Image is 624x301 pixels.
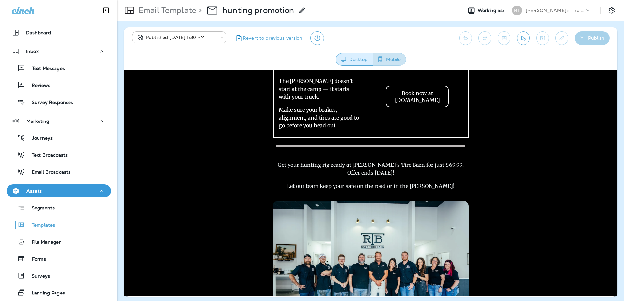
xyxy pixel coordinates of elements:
[7,218,111,232] button: Templates
[25,222,55,229] p: Templates
[154,92,340,98] span: Get your hunting rig ready at [PERSON_NAME]’s Tire Barn for just $69.99.
[373,53,406,66] button: Mobile
[7,235,111,249] button: File Manager
[25,273,50,279] p: Surveys
[25,256,46,263] p: Forms
[7,286,111,299] button: Landing Pages
[223,99,270,106] span: Offer ends [DATE]!
[26,119,49,124] p: Marketing
[7,184,111,197] button: Assets
[243,35,303,41] span: Revert to previous version
[7,131,111,145] button: Journeys
[25,152,68,159] p: Text Broadcasts
[7,78,111,92] button: Reviews
[7,148,111,162] button: Text Broadcasts
[606,5,617,16] button: Settings
[25,83,50,89] p: Reviews
[7,26,111,39] button: Dashboard
[26,49,39,54] p: Inbox
[25,136,53,142] p: Journeys
[136,34,216,41] div: Published [DATE] 1:30 PM
[25,205,55,212] p: Segments
[149,131,345,261] img: RTB-Image%2018.1.png
[310,31,324,45] button: View Changelog
[262,16,324,36] a: Book now at [DOMAIN_NAME]
[155,36,235,59] span: Make sure your brakes, alignment, and tires are good to go before you head out.
[517,31,530,45] button: Send test email
[25,239,61,246] p: File Manager
[26,188,42,193] p: Assets
[478,8,506,13] span: Working as:
[7,201,111,215] button: Segments
[25,66,65,72] p: Text Messages
[271,20,316,33] span: Book now at [DOMAIN_NAME]
[7,95,111,109] button: Survey Responses
[196,6,202,15] p: >
[25,169,70,176] p: Email Broadcasts
[7,61,111,75] button: Text Messages
[336,53,373,66] button: Desktop
[232,31,305,45] button: Revert to previous version
[7,115,111,128] button: Marketing
[25,100,73,106] p: Survey Responses
[25,290,65,296] p: Landing Pages
[155,8,229,30] span: The [PERSON_NAME] doesn’t start at the camp — it starts with your truck.
[7,45,111,58] button: Inbox
[512,6,522,15] div: RT
[163,113,331,119] span: Let our team keep your safe on the road or in the [PERSON_NAME]!
[223,6,294,15] p: hunting promotion
[7,252,111,265] button: Forms
[136,6,196,15] p: Email Template
[526,8,585,13] p: [PERSON_NAME]'s Tire Barn
[7,269,111,282] button: Surveys
[97,4,115,17] button: Collapse Sidebar
[7,165,111,179] button: Email Broadcasts
[26,30,51,35] p: Dashboard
